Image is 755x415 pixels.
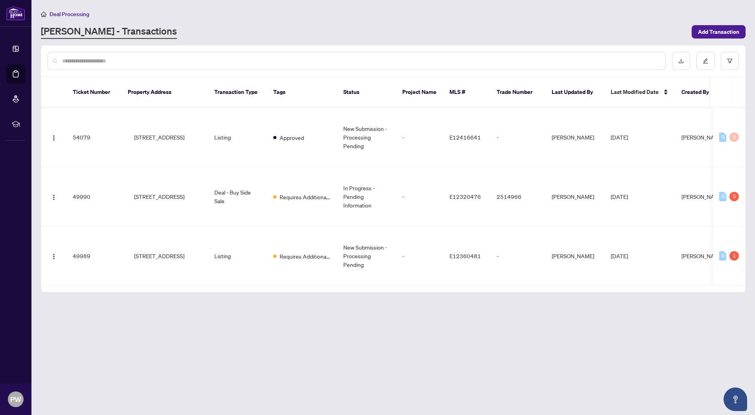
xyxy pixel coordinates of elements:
[604,77,675,108] th: Last Modified Date
[66,167,122,226] td: 49990
[611,193,628,200] span: [DATE]
[208,108,267,167] td: Listing
[396,77,443,108] th: Project Name
[675,77,722,108] th: Created By
[611,252,628,259] span: [DATE]
[719,132,726,142] div: 0
[724,387,747,411] button: Open asap
[490,226,545,286] td: -
[6,6,25,20] img: logo
[48,250,60,262] button: Logo
[337,108,396,167] td: New Submission - Processing Pending
[134,192,184,201] span: [STREET_ADDRESS]
[280,193,331,201] span: Requires Additional Docs
[490,108,545,167] td: -
[134,252,184,260] span: [STREET_ADDRESS]
[681,134,724,141] span: [PERSON_NAME]
[678,58,684,64] span: download
[721,52,739,70] button: filter
[727,58,733,64] span: filter
[51,194,57,200] img: Logo
[280,252,331,261] span: Requires Additional Docs
[490,77,545,108] th: Trade Number
[545,108,604,167] td: [PERSON_NAME]
[396,167,443,226] td: -
[50,11,89,18] span: Deal Processing
[449,134,481,141] span: E12416641
[681,252,724,259] span: [PERSON_NAME]
[337,77,396,108] th: Status
[134,133,184,141] span: [STREET_ADDRESS]
[337,167,396,226] td: In Progress - Pending Information
[449,193,481,200] span: E12320476
[48,190,60,203] button: Logo
[66,226,122,286] td: 49989
[719,192,726,201] div: 0
[490,167,545,226] td: 2514966
[66,108,122,167] td: 54079
[208,226,267,286] td: Listing
[729,192,739,201] div: 5
[692,25,746,39] button: Add Transaction
[51,253,57,260] img: Logo
[545,77,604,108] th: Last Updated By
[449,252,481,259] span: E12360481
[337,226,396,286] td: New Submission - Processing Pending
[698,26,739,38] span: Add Transaction
[48,131,60,143] button: Logo
[396,108,443,167] td: -
[703,58,708,64] span: edit
[41,11,46,17] span: home
[396,226,443,286] td: -
[681,193,724,200] span: [PERSON_NAME]
[41,25,177,39] a: [PERSON_NAME] - Transactions
[443,77,490,108] th: MLS #
[729,251,739,261] div: 1
[611,134,628,141] span: [DATE]
[545,167,604,226] td: [PERSON_NAME]
[545,226,604,286] td: [PERSON_NAME]
[280,133,304,142] span: Approved
[10,394,21,405] span: PW
[122,77,208,108] th: Property Address
[696,52,714,70] button: edit
[719,251,726,261] div: 0
[611,88,659,96] span: Last Modified Date
[208,167,267,226] td: Deal - Buy Side Sale
[66,77,122,108] th: Ticket Number
[729,132,739,142] div: 0
[672,52,690,70] button: download
[267,77,337,108] th: Tags
[51,135,57,141] img: Logo
[208,77,267,108] th: Transaction Type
